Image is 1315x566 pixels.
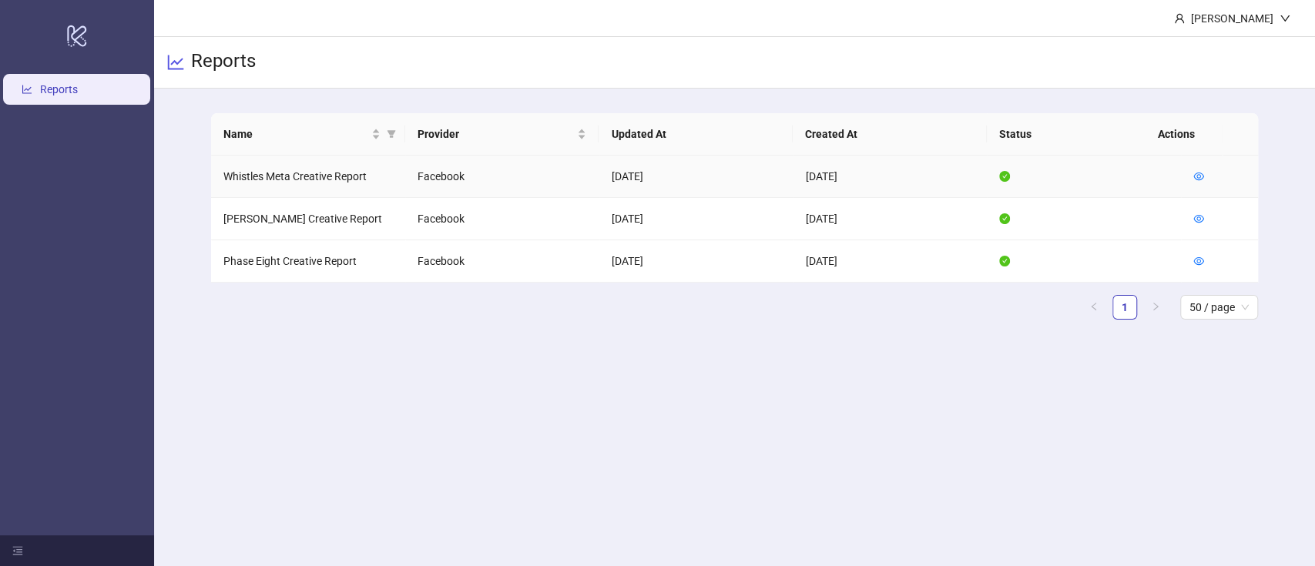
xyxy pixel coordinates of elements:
[1151,302,1160,311] span: right
[999,213,1010,224] span: check-circle
[384,122,399,146] span: filter
[999,256,1010,266] span: check-circle
[1189,296,1249,319] span: 50 / page
[405,156,599,198] td: Facebook
[1193,171,1204,182] span: eye
[211,240,405,283] td: Phase Eight Creative Report
[191,49,256,75] h3: Reports
[793,156,987,198] td: [DATE]
[1143,295,1168,320] li: Next Page
[405,113,599,156] th: Provider
[1193,255,1204,267] a: eye
[987,113,1181,156] th: Status
[1174,13,1185,24] span: user
[1193,256,1204,266] span: eye
[211,198,405,240] td: [PERSON_NAME] Creative Report
[12,545,23,556] span: menu-fold
[1180,295,1258,320] div: Page Size
[1193,170,1204,183] a: eye
[211,156,405,198] td: Whistles Meta Creative Report
[599,198,793,240] td: [DATE]
[599,113,793,156] th: Updated At
[405,240,599,283] td: Facebook
[599,240,793,283] td: [DATE]
[999,171,1010,182] span: check-circle
[223,126,368,142] span: Name
[418,126,575,142] span: Provider
[1143,295,1168,320] button: right
[599,156,793,198] td: [DATE]
[793,240,987,283] td: [DATE]
[793,198,987,240] td: [DATE]
[1113,296,1136,319] a: 1
[40,83,78,95] a: Reports
[1112,295,1137,320] li: 1
[1082,295,1106,320] li: Previous Page
[1193,213,1204,224] span: eye
[1185,10,1280,27] div: [PERSON_NAME]
[1082,295,1106,320] button: left
[793,113,987,156] th: Created At
[1193,213,1204,225] a: eye
[1280,13,1290,24] span: down
[1089,302,1099,311] span: left
[211,113,405,156] th: Name
[405,198,599,240] td: Facebook
[1146,113,1223,156] th: Actions
[387,129,396,139] span: filter
[166,53,185,72] span: line-chart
